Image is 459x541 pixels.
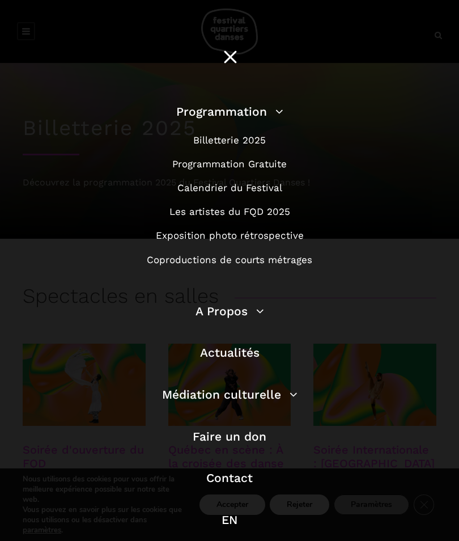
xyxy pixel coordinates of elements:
a: Calendrier du Festival [177,182,282,193]
a: Les artistes du FQD 2025 [169,206,290,217]
a: Contact [206,471,253,485]
a: Coproductions de courts métrages [147,254,312,265]
a: Programmation [176,104,283,119]
a: Médiation culturelle [162,387,297,401]
a: EN [222,513,237,527]
a: Actualités [200,345,260,360]
a: Faire un don [193,429,266,443]
a: Programmation Gratuite [172,158,287,170]
a: Exposition photo rétrospective [156,230,304,241]
a: Billetterie 2025 [193,134,266,146]
a: A Propos [195,304,264,318]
